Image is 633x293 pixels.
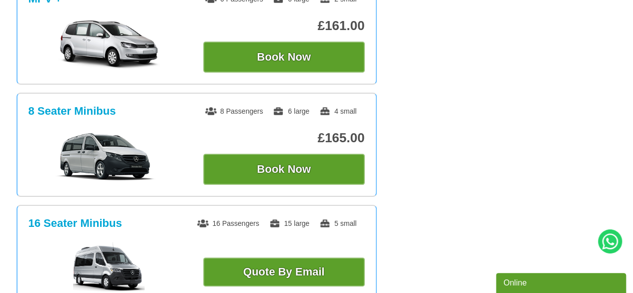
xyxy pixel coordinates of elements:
[273,107,309,115] span: 6 large
[203,18,365,34] p: £161.00
[29,217,122,230] h3: 16 Seater Minibus
[269,219,310,227] span: 15 large
[29,105,116,118] h3: 8 Seater Minibus
[496,271,628,293] iframe: chat widget
[319,107,356,115] span: 4 small
[73,242,145,292] img: 16 Seater Minibus
[34,20,184,70] img: MPV +
[319,219,356,227] span: 5 small
[205,107,263,115] span: 8 Passengers
[203,154,365,185] button: Book Now
[203,257,365,286] a: Quote By Email
[34,132,184,182] img: 8 Seater Minibus
[203,42,365,73] button: Book Now
[203,130,365,146] p: £165.00
[197,219,259,227] span: 16 Passengers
